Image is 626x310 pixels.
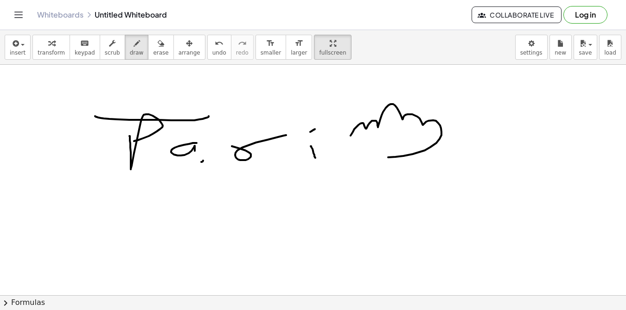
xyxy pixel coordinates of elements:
[549,35,572,60] button: new
[479,11,554,19] span: Collaborate Live
[231,35,254,60] button: redoredo
[130,50,144,56] span: draw
[100,35,125,60] button: scrub
[563,6,607,24] button: Log in
[286,35,312,60] button: format_sizelarger
[70,35,100,60] button: keyboardkeypad
[555,50,566,56] span: new
[105,50,120,56] span: scrub
[294,38,303,49] i: format_size
[579,50,592,56] span: save
[261,50,281,56] span: smaller
[11,7,26,22] button: Toggle navigation
[32,35,70,60] button: transform
[5,35,31,60] button: insert
[212,50,226,56] span: undo
[148,35,173,60] button: erase
[236,50,249,56] span: redo
[256,35,286,60] button: format_sizesmaller
[266,38,275,49] i: format_size
[472,6,562,23] button: Collaborate Live
[173,35,205,60] button: arrange
[520,50,543,56] span: settings
[599,35,621,60] button: load
[291,50,307,56] span: larger
[515,35,548,60] button: settings
[574,35,597,60] button: save
[238,38,247,49] i: redo
[10,50,26,56] span: insert
[215,38,224,49] i: undo
[207,35,231,60] button: undoundo
[314,35,351,60] button: fullscreen
[37,10,83,19] a: Whiteboards
[179,50,200,56] span: arrange
[75,50,95,56] span: keypad
[604,50,616,56] span: load
[319,50,346,56] span: fullscreen
[38,50,65,56] span: transform
[125,35,149,60] button: draw
[153,50,168,56] span: erase
[80,38,89,49] i: keyboard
